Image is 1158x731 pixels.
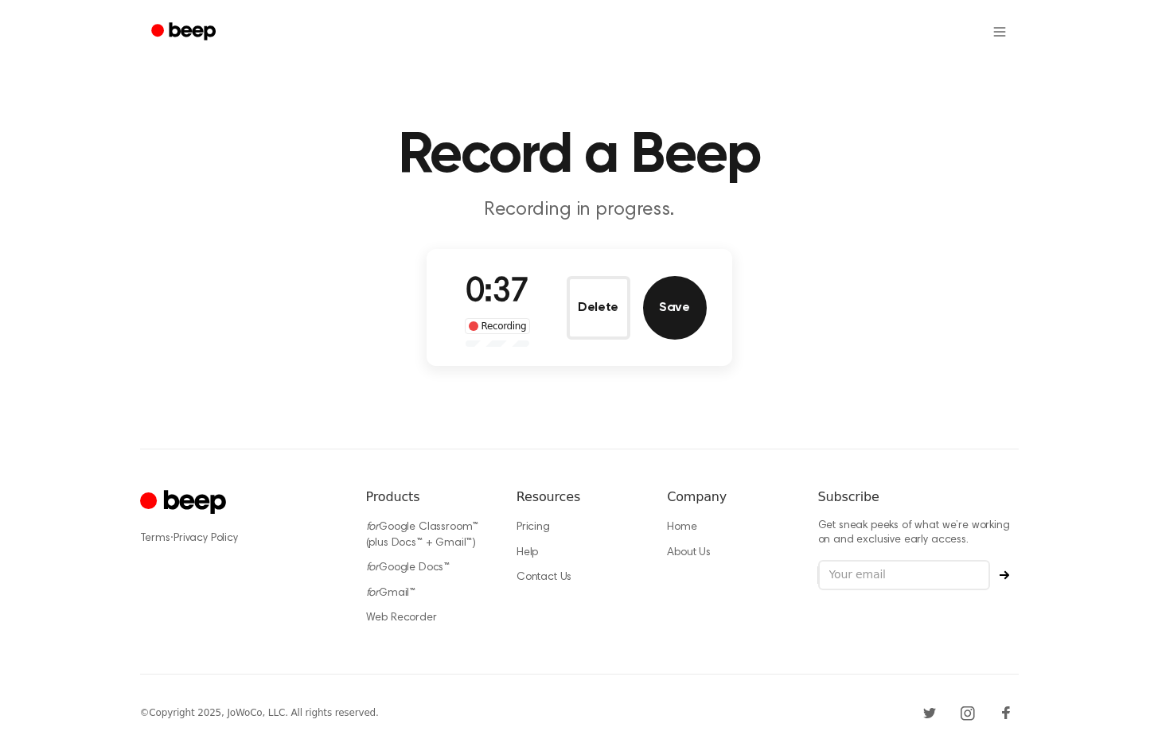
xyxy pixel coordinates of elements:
[366,522,479,549] a: forGoogle Classroom™ (plus Docs™ + Gmail™)
[818,519,1019,547] p: Get sneak peeks of what we’re working on and exclusive early access.
[366,562,380,574] i: for
[667,488,792,507] h6: Company
[366,612,437,624] a: Web Recorder
[517,488,641,507] h6: Resources
[174,533,238,544] a: Privacy Policy
[140,533,170,544] a: Terms
[818,488,1019,507] h6: Subscribe
[667,547,711,558] a: About Us
[466,276,529,309] span: 0:37
[140,17,230,48] a: Beep
[955,700,981,725] a: Instagram
[567,276,630,340] button: Delete Audio Record
[517,522,550,533] a: Pricing
[140,488,230,519] a: Cruip
[172,127,987,185] h1: Record a Beep
[643,276,707,340] button: Save Audio Record
[366,588,380,599] i: for
[981,13,1019,51] button: Open menu
[517,572,571,583] a: Contact Us
[917,700,942,725] a: Twitter
[667,522,696,533] a: Home
[818,560,990,590] input: Your email
[517,547,538,558] a: Help
[140,706,379,720] div: © Copyright 2025, JoWoCo, LLC. All rights reserved.
[366,588,416,599] a: forGmail™
[274,197,885,224] p: Recording in progress.
[366,562,450,574] a: forGoogle Docs™
[140,531,341,546] div: ·
[993,700,1019,725] a: Facebook
[990,570,1019,580] button: Subscribe
[366,488,491,507] h6: Products
[465,318,531,334] div: Recording
[366,522,380,533] i: for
